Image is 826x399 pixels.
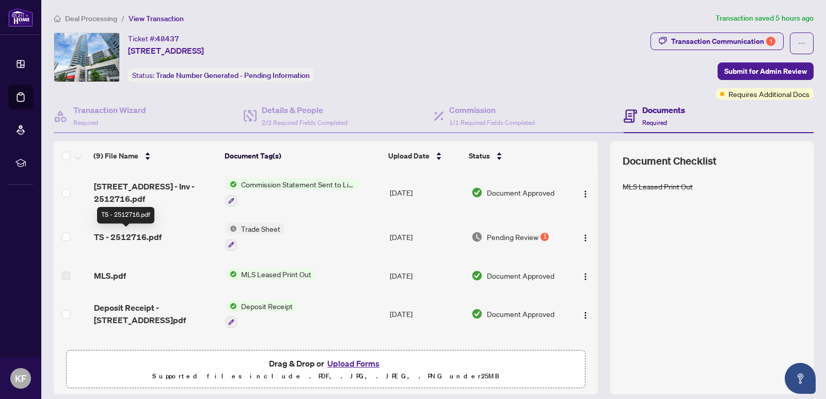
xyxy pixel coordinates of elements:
[487,187,554,198] span: Document Approved
[577,229,594,245] button: Logo
[128,44,204,57] span: [STREET_ADDRESS]
[728,88,809,100] span: Requires Additional Docs
[386,259,467,292] td: [DATE]
[581,273,590,281] img: Logo
[671,33,775,50] div: Transaction Communication
[226,223,284,251] button: Status IconTrade Sheet
[237,223,284,234] span: Trade Sheet
[156,71,310,80] span: Trade Number Generated - Pending Information
[262,104,347,116] h4: Details & People
[798,40,805,47] span: ellipsis
[324,357,383,370] button: Upload Forms
[386,170,467,215] td: [DATE]
[94,180,217,205] span: [STREET_ADDRESS] - Inv - 2512716.pdf
[581,190,590,198] img: Logo
[718,62,814,80] button: Submit for Admin Review
[226,300,237,312] img: Status Icon
[94,269,126,282] span: MLS.pdf
[54,15,61,22] span: home
[226,300,297,328] button: Status IconDeposit Receipt
[581,311,590,320] img: Logo
[54,33,119,82] img: IMG-N12316344_1.jpg
[386,292,467,337] td: [DATE]
[487,231,538,243] span: Pending Review
[237,268,315,280] span: MLS Leased Print Out
[471,270,483,281] img: Document Status
[465,141,566,170] th: Status
[8,8,33,27] img: logo
[386,215,467,259] td: [DATE]
[386,336,467,380] td: [DATE]
[128,68,314,82] div: Status:
[650,33,784,50] button: Transaction Communication1
[766,37,775,46] div: 1
[65,14,117,23] span: Deal Processing
[226,268,315,280] button: Status IconMLS Leased Print Out
[73,119,98,126] span: Required
[226,179,237,190] img: Status Icon
[121,12,124,24] li: /
[716,12,814,24] article: Transaction saved 5 hours ago
[487,270,554,281] span: Document Approved
[577,306,594,322] button: Logo
[471,187,483,198] img: Document Status
[226,268,237,280] img: Status Icon
[449,119,535,126] span: 1/1 Required Fields Completed
[785,363,816,394] button: Open asap
[642,119,667,126] span: Required
[128,33,179,44] div: Ticket #:
[469,150,490,162] span: Status
[156,34,179,43] span: 48437
[487,308,554,320] span: Document Approved
[471,308,483,320] img: Document Status
[89,141,220,170] th: (9) File Name
[388,150,430,162] span: Upload Date
[97,207,154,224] div: TS - 2512716.pdf
[226,344,237,356] img: Status Icon
[93,150,138,162] span: (9) File Name
[724,63,807,79] span: Submit for Admin Review
[226,344,351,372] button: Status IconRECO Information Guide (Tenant)
[577,184,594,201] button: Logo
[220,141,384,170] th: Document Tag(s)
[541,233,549,241] div: 1
[226,223,237,234] img: Status Icon
[15,371,26,386] span: KF
[471,231,483,243] img: Document Status
[269,357,383,370] span: Drag & Drop or
[67,350,585,389] span: Drag & Drop orUpload FormsSupported files include .PDF, .JPG, .JPEG, .PNG under25MB
[94,301,217,326] span: Deposit Receipt - [STREET_ADDRESS]pdf
[73,370,579,382] p: Supported files include .PDF, .JPG, .JPEG, .PNG under 25 MB
[237,300,297,312] span: Deposit Receipt
[237,179,359,190] span: Commission Statement Sent to Listing Brokerage
[642,104,685,116] h4: Documents
[129,14,184,23] span: View Transaction
[449,104,535,116] h4: Commission
[623,154,717,168] span: Document Checklist
[623,181,693,192] div: MLS Leased Print Out
[237,344,351,356] span: RECO Information Guide (Tenant)
[262,119,347,126] span: 2/2 Required Fields Completed
[384,141,465,170] th: Upload Date
[581,234,590,242] img: Logo
[226,179,359,206] button: Status IconCommission Statement Sent to Listing Brokerage
[577,267,594,284] button: Logo
[73,104,146,116] h4: Transaction Wizard
[94,231,162,243] span: TS - 2512716.pdf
